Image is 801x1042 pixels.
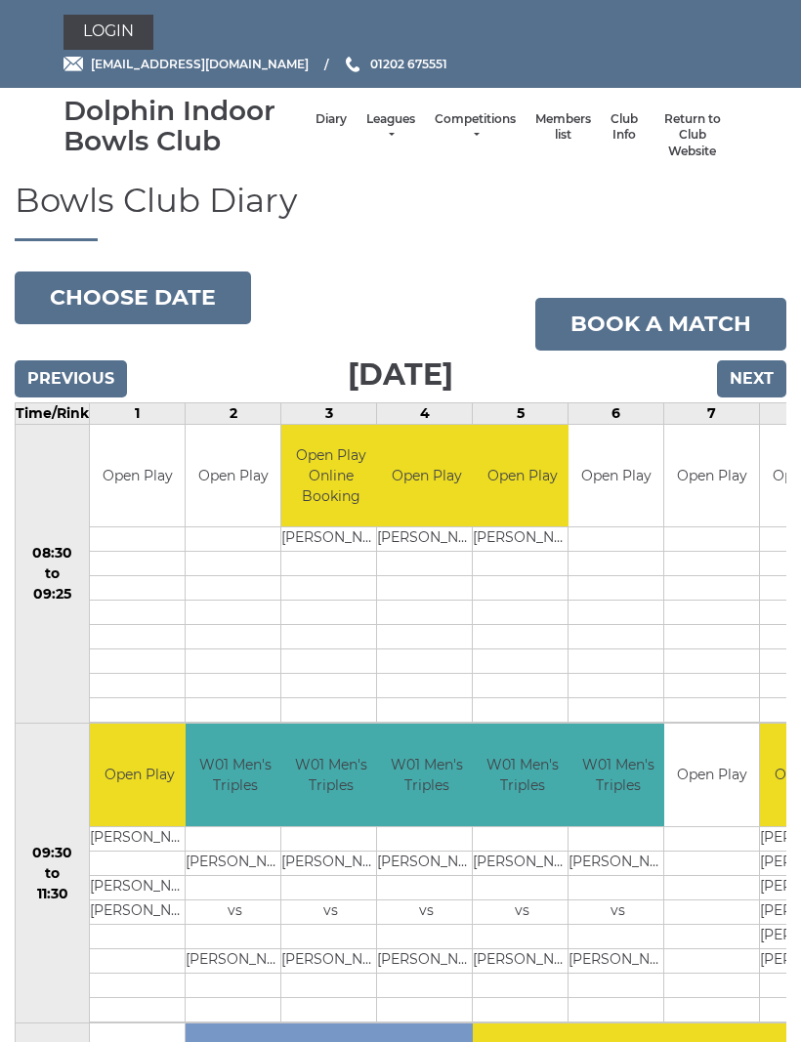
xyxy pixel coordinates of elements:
td: 5 [473,402,569,424]
input: Previous [15,360,127,397]
td: Open Play Online Booking [281,425,380,527]
td: 3 [281,402,377,424]
td: vs [569,899,667,924]
td: W01 Men's Triples [569,724,667,826]
td: [PERSON_NAME] [281,948,380,973]
td: [PERSON_NAME] [186,851,284,875]
td: Open Play [90,425,185,527]
td: [PERSON_NAME] [281,851,380,875]
td: Open Play [377,425,476,527]
td: vs [473,899,571,924]
td: [PERSON_NAME] [473,851,571,875]
span: [EMAIL_ADDRESS][DOMAIN_NAME] [91,57,309,71]
td: Open Play [186,425,280,527]
td: Open Play [664,724,759,826]
td: Open Play [664,425,759,527]
td: [PERSON_NAME] [473,948,571,973]
td: 7 [664,402,760,424]
a: Email [EMAIL_ADDRESS][DOMAIN_NAME] [63,55,309,73]
a: Leagues [366,111,415,144]
td: [PERSON_NAME] [90,875,189,899]
td: 09:30 to 11:30 [16,724,90,1023]
td: [PERSON_NAME] [377,851,476,875]
span: 01202 675551 [370,57,447,71]
button: Choose date [15,271,251,324]
td: vs [186,899,284,924]
td: vs [377,899,476,924]
td: W01 Men's Triples [186,724,284,826]
td: [PERSON_NAME] [569,851,667,875]
a: Club Info [611,111,638,144]
a: Return to Club Website [657,111,728,160]
td: [PERSON_NAME] [569,948,667,973]
img: Email [63,57,83,71]
td: [PERSON_NAME] [473,527,571,552]
td: W01 Men's Triples [473,724,571,826]
h1: Bowls Club Diary [15,183,786,241]
td: Open Play [90,724,189,826]
img: Phone us [346,57,359,72]
td: [PERSON_NAME] [90,826,189,851]
td: 6 [569,402,664,424]
td: [PERSON_NAME] [377,527,476,552]
a: Login [63,15,153,50]
td: W01 Men's Triples [377,724,476,826]
td: W01 Men's Triples [281,724,380,826]
td: Open Play [473,425,571,527]
a: Phone us 01202 675551 [343,55,447,73]
td: 2 [186,402,281,424]
td: [PERSON_NAME] [281,527,380,552]
input: Next [717,360,786,397]
a: Members list [535,111,591,144]
div: Dolphin Indoor Bowls Club [63,96,306,156]
td: 1 [90,402,186,424]
td: Time/Rink [16,402,90,424]
td: vs [281,899,380,924]
a: Diary [316,111,347,128]
td: [PERSON_NAME] [186,948,284,973]
a: Competitions [435,111,516,144]
td: Open Play [569,425,663,527]
td: 4 [377,402,473,424]
td: [PERSON_NAME] [377,948,476,973]
td: [PERSON_NAME] [90,899,189,924]
a: Book a match [535,298,786,351]
td: 08:30 to 09:25 [16,424,90,724]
